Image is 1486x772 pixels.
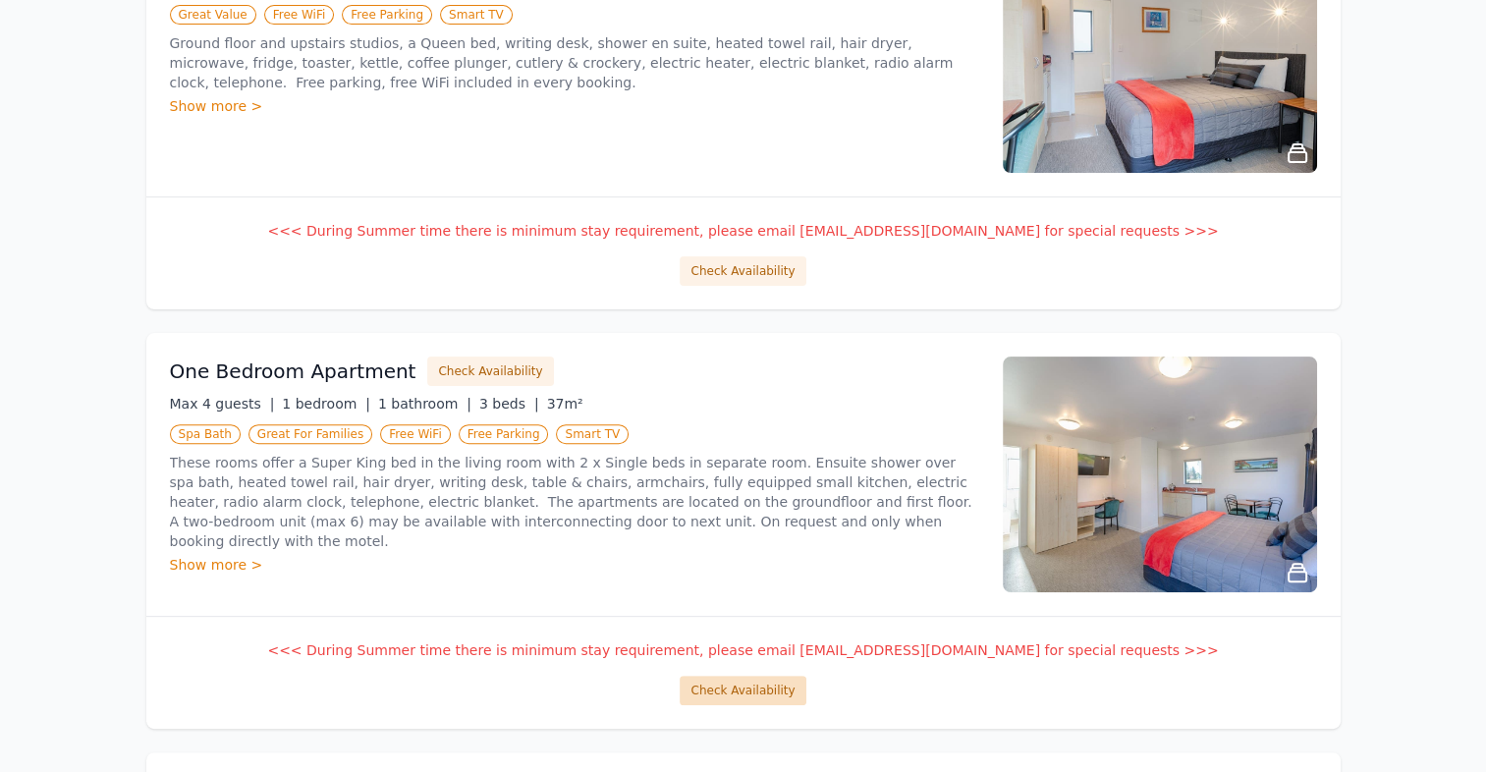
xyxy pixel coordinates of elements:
[427,357,553,386] button: Check Availability
[459,424,549,444] span: Free Parking
[170,5,256,25] span: Great Value
[440,5,513,25] span: Smart TV
[342,5,432,25] span: Free Parking
[479,396,539,412] span: 3 beds |
[170,453,979,551] p: These rooms offer a Super King bed in the living room with 2 x Single beds in separate room. Ensu...
[547,396,583,412] span: 37m²
[170,358,416,385] h3: One Bedroom Apartment
[170,640,1317,660] p: <<< During Summer time there is minimum stay requirement, please email [EMAIL_ADDRESS][DOMAIN_NAM...
[248,424,372,444] span: Great For Families
[680,256,805,286] button: Check Availability
[170,96,979,116] div: Show more >
[556,424,629,444] span: Smart TV
[264,5,335,25] span: Free WiFi
[378,396,471,412] span: 1 bathroom |
[170,555,979,575] div: Show more >
[282,396,370,412] span: 1 bedroom |
[170,424,241,444] span: Spa Bath
[380,424,451,444] span: Free WiFi
[170,33,979,92] p: Ground floor and upstairs studios, a Queen bed, writing desk, shower en suite, heated towel rail,...
[170,221,1317,241] p: <<< During Summer time there is minimum stay requirement, please email [EMAIL_ADDRESS][DOMAIN_NAM...
[170,396,275,412] span: Max 4 guests |
[680,676,805,705] button: Check Availability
